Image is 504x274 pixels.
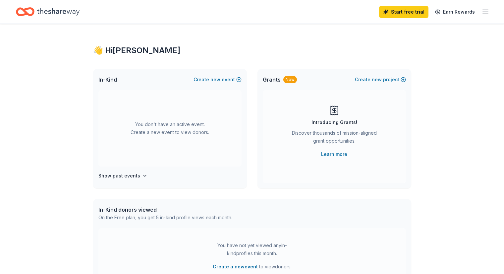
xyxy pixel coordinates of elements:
[372,76,382,84] span: new
[213,263,292,271] span: to view donors .
[210,76,220,84] span: new
[93,45,411,56] div: 👋 Hi [PERSON_NAME]
[289,129,379,148] div: Discover thousands of mission-aligned grant opportunities.
[98,214,232,222] div: On the Free plan, you get 5 in-kind profile views each month.
[283,76,297,83] div: New
[98,76,117,84] span: In-Kind
[355,76,406,84] button: Createnewproject
[263,76,281,84] span: Grants
[98,90,242,167] div: You don't have an active event. Create a new event to view donors.
[213,263,258,271] button: Create a newevent
[379,6,428,18] a: Start free trial
[16,4,80,20] a: Home
[311,118,357,126] div: Introducing Grants!
[98,172,140,180] h4: Show past events
[98,172,147,180] button: Show past events
[211,241,294,257] div: You have not yet viewed any in-kind profiles this month.
[321,150,347,158] a: Learn more
[431,6,479,18] a: Earn Rewards
[98,206,232,214] div: In-Kind donors viewed
[194,76,242,84] button: Createnewevent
